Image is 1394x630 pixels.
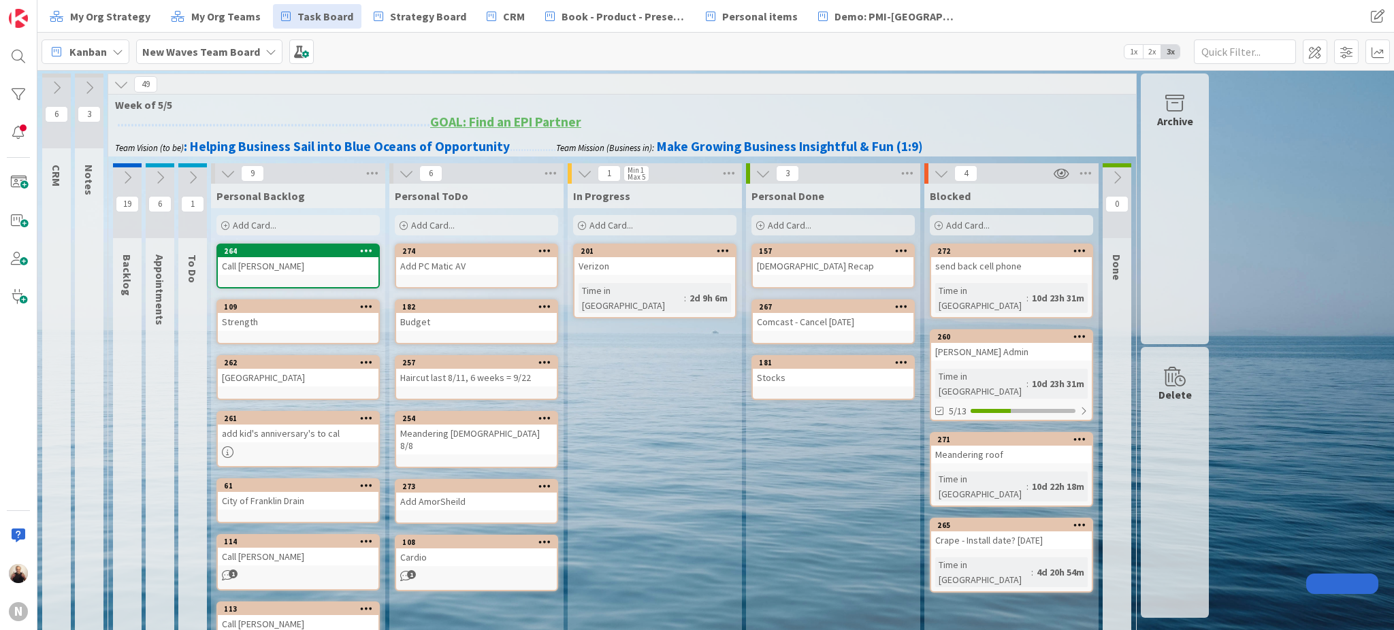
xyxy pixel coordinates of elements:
div: 108 [396,536,557,548]
span: Notes [82,165,96,195]
div: 271 [937,435,1092,444]
div: 114 [218,535,378,548]
div: [GEOGRAPHIC_DATA] [218,369,378,386]
div: 201 [581,246,735,256]
div: 265 [931,519,1092,531]
span: Blocked [930,189,971,203]
div: Time in [GEOGRAPHIC_DATA] [935,471,1026,501]
img: MB [9,564,28,583]
div: 265 [937,520,1092,530]
span: 0 [1105,196,1129,212]
a: Book - Product - Presentation [537,4,694,29]
div: 201 [574,245,735,257]
span: 1x [1124,45,1143,59]
div: 10d 22h 18m [1028,479,1088,494]
a: Demo: PMI-[GEOGRAPHIC_DATA] [810,4,967,29]
div: 61 [218,480,378,492]
div: 264 [218,245,378,257]
div: 108 [402,537,557,547]
div: 257Haircut last 8/11, 6 weeks = 9/22 [396,357,557,386]
div: 157 [759,246,913,256]
span: 1 [407,570,416,579]
span: Add Card... [946,219,990,231]
span: Add Card... [233,219,276,231]
span: 3 [776,165,799,182]
div: Call [PERSON_NAME] [218,548,378,565]
span: 2x [1143,45,1161,59]
div: 254 [396,412,557,425]
span: Add Card... [589,219,633,231]
b: New Waves Team Board [142,45,260,59]
span: 6 [148,196,172,212]
div: 271 [931,433,1092,446]
div: 109 [224,302,378,312]
span: 4 [954,165,977,182]
div: Time in [GEOGRAPHIC_DATA] [935,369,1026,399]
div: 108Cardio [396,536,557,566]
span: Personal items [722,8,798,24]
div: 181 [759,358,913,367]
div: 61City of Franklin Drain [218,480,378,510]
div: 181Stocks [753,357,913,386]
span: : [1026,376,1028,391]
span: Personal Done [751,189,824,203]
div: Archive [1157,113,1193,129]
div: 254 [402,414,557,423]
strong: Helping Business Sail into Blue Oceans of Opportunity [190,138,510,154]
div: Cardio [396,548,557,566]
a: Task Board [273,4,361,29]
span: Demo: PMI-[GEOGRAPHIC_DATA] [834,8,958,24]
div: Meandering roof [931,446,1092,463]
div: Crape - Install date? [DATE] [931,531,1092,549]
span: : [1026,291,1028,305]
div: 267 [759,302,913,312]
span: Backlog [120,254,134,296]
u: GOAL: Find an EPI Partner [430,114,581,130]
div: 262 [224,358,378,367]
div: 157 [753,245,913,257]
span: 1 [229,569,238,578]
div: 264 [224,246,378,256]
div: Time in [GEOGRAPHIC_DATA] [935,283,1026,313]
span: 3x [1161,45,1180,59]
div: Call [PERSON_NAME] [218,257,378,275]
input: Quick Filter... [1194,39,1296,64]
span: 9 [241,165,264,182]
div: 2d 9h 6m [686,291,731,305]
div: Delete [1158,386,1192,403]
div: Add PC Matic AV [396,257,557,275]
strong: ............................................................................................ [117,114,430,130]
div: send back cell phone [931,257,1092,275]
div: Min 1 [628,167,644,173]
span: Appointments [153,254,167,325]
div: [PERSON_NAME] Admin [931,343,1092,361]
div: 260 [931,331,1092,343]
span: In Progress [573,189,630,203]
a: Personal items [698,4,806,29]
div: 182Budget [396,301,557,331]
em: Team Mission (Business in): [556,142,654,154]
div: 274 [402,246,557,256]
em: Team Vision (to be) [115,142,184,154]
div: Haircut last 8/11, 6 weeks = 9/22 [396,369,557,386]
div: 262[GEOGRAPHIC_DATA] [218,357,378,386]
div: 267Comcast - Cancel [DATE] [753,301,913,331]
span: CRM [503,8,525,24]
div: Time in [GEOGRAPHIC_DATA] [579,283,684,313]
div: 61 [224,481,378,491]
div: 257 [402,358,557,367]
span: : [1026,479,1028,494]
div: Meandering [DEMOGRAPHIC_DATA] 8/8 [396,425,557,454]
a: My Org Strategy [42,4,159,29]
a: Strategy Board [366,4,474,29]
div: 109Strength [218,301,378,331]
div: Budget [396,313,557,331]
span: 6 [419,165,442,182]
div: 261 [224,414,378,423]
div: 157[DEMOGRAPHIC_DATA] Recap [753,245,913,275]
img: Visit kanbanzone.com [9,9,28,28]
span: Personal Backlog [216,189,305,203]
span: Kanban [69,44,107,60]
div: Time in [GEOGRAPHIC_DATA] [935,557,1031,587]
span: Task Board [297,8,353,24]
